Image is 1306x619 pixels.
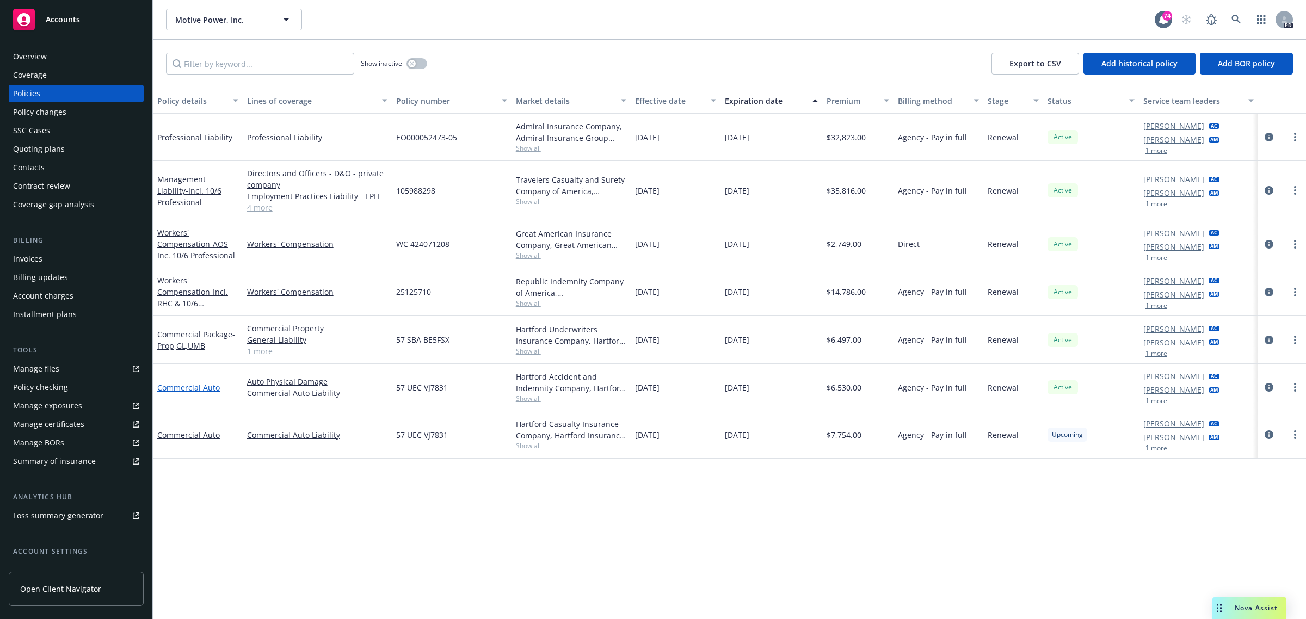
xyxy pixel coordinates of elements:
[1143,431,1204,443] a: [PERSON_NAME]
[13,306,77,323] div: Installment plans
[247,345,387,357] a: 1 more
[898,185,967,196] span: Agency - Pay in full
[1052,430,1083,440] span: Upcoming
[13,434,64,451] div: Manage BORs
[1101,58,1178,69] span: Add historical policy
[988,185,1019,196] span: Renewal
[13,85,40,102] div: Policies
[1200,53,1293,75] button: Add BOR policy
[9,235,144,246] div: Billing
[157,174,221,207] a: Management Liability
[157,382,220,393] a: Commercial Auto
[1143,95,1242,107] div: Service team leaders
[157,287,228,320] span: - Incl. RHC & 10/6 Professional
[1143,120,1204,132] a: [PERSON_NAME]
[9,397,144,414] span: Manage exposures
[9,4,144,35] a: Accounts
[396,95,495,107] div: Policy number
[827,238,861,250] span: $2,749.00
[516,346,627,356] span: Show all
[1289,238,1302,251] a: more
[516,121,627,144] div: Admiral Insurance Company, Admiral Insurance Group ([PERSON_NAME] Corporation), CRC Group
[988,286,1019,298] span: Renewal
[988,95,1027,107] div: Stage
[1143,241,1204,252] a: [PERSON_NAME]
[247,376,387,387] a: Auto Physical Damage
[13,66,47,84] div: Coverage
[1143,275,1204,287] a: [PERSON_NAME]
[516,197,627,206] span: Show all
[20,583,101,595] span: Open Client Navigator
[1143,323,1204,335] a: [PERSON_NAME]
[247,387,387,399] a: Commercial Auto Liability
[516,394,627,403] span: Show all
[725,238,749,250] span: [DATE]
[13,287,73,305] div: Account charges
[1289,428,1302,441] a: more
[898,334,967,345] span: Agency - Pay in full
[516,144,627,153] span: Show all
[1289,184,1302,197] a: more
[988,429,1019,441] span: Renewal
[1200,9,1222,30] a: Report a Bug
[13,397,82,414] div: Manage exposures
[827,185,866,196] span: $35,816.00
[1289,286,1302,299] a: more
[46,15,80,24] span: Accounts
[9,434,144,451] a: Manage BORs
[894,88,983,114] button: Billing method
[247,286,387,298] a: Workers' Compensation
[9,360,144,377] a: Manage files
[516,95,615,107] div: Market details
[1143,174,1204,185] a: [PERSON_NAME]
[898,95,967,107] div: Billing method
[157,329,235,351] a: Commercial Package
[13,250,42,268] div: Invoices
[1212,597,1226,619] div: Drag to move
[988,238,1019,250] span: Renewal
[247,132,387,143] a: Professional Liability
[13,269,68,286] div: Billing updates
[166,9,302,30] button: Motive Power, Inc.
[898,286,967,298] span: Agency - Pay in full
[635,95,704,107] div: Effective date
[1143,370,1204,382] a: [PERSON_NAME]
[1262,238,1276,251] a: circleInformation
[1289,381,1302,394] a: more
[1052,239,1074,249] span: Active
[157,329,235,351] span: - Prop,GL,UMB
[898,429,967,441] span: Agency - Pay in full
[247,429,387,441] a: Commercial Auto Liability
[247,238,387,250] a: Workers' Compensation
[827,95,878,107] div: Premium
[725,334,749,345] span: [DATE]
[13,103,66,121] div: Policy changes
[9,159,144,176] a: Contacts
[13,360,59,377] div: Manage files
[1262,184,1276,197] a: circleInformation
[991,53,1079,75] button: Export to CSV
[1250,9,1272,30] a: Switch app
[1083,53,1196,75] button: Add historical policy
[725,132,749,143] span: [DATE]
[9,85,144,102] a: Policies
[983,88,1043,114] button: Stage
[516,418,627,441] div: Hartford Casualty Insurance Company, Hartford Insurance Group
[13,507,103,524] div: Loss summary generator
[1145,302,1167,309] button: 1 more
[1143,337,1204,348] a: [PERSON_NAME]
[1143,134,1204,145] a: [PERSON_NAME]
[247,334,387,345] a: General Liability
[13,453,96,470] div: Summary of insurance
[396,238,449,250] span: WC 424071208
[13,122,50,139] div: SSC Cases
[1052,382,1074,392] span: Active
[635,132,660,143] span: [DATE]
[1145,201,1167,207] button: 1 more
[9,306,144,323] a: Installment plans
[9,561,144,579] a: Service team
[9,269,144,286] a: Billing updates
[1162,11,1172,21] div: 74
[396,334,449,345] span: 57 SBA BE5FSX
[396,429,448,441] span: 57 UEC VJ7831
